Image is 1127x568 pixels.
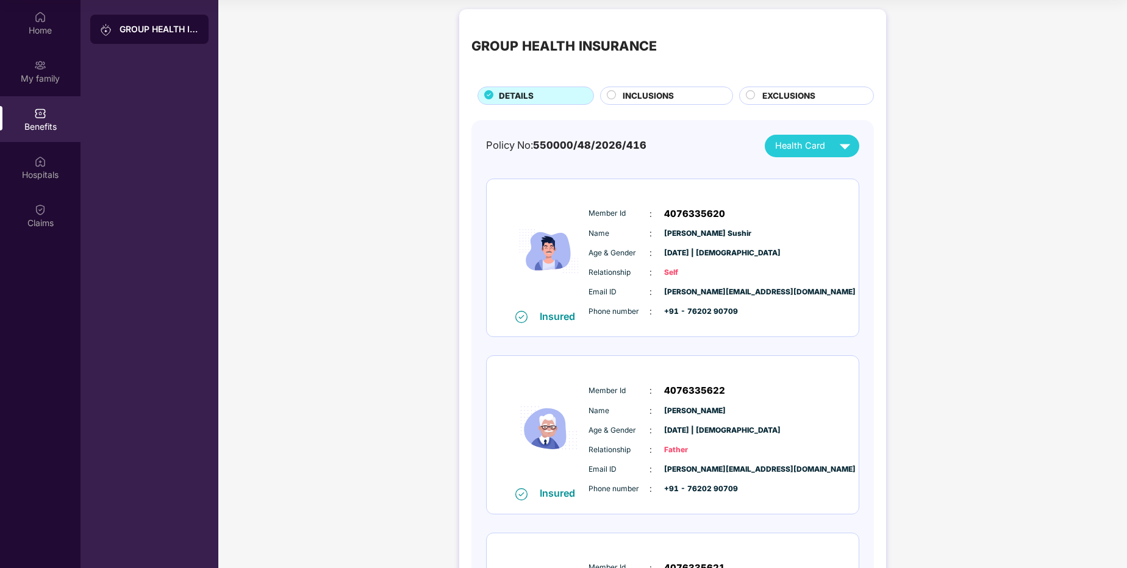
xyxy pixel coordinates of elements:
span: [PERSON_NAME] Sushir [664,228,725,240]
div: GROUP HEALTH INSURANCE [120,23,199,35]
span: 4076335620 [664,207,725,221]
span: Health Card [775,139,825,153]
span: Self [664,267,725,279]
img: svg+xml;base64,PHN2ZyB3aWR0aD0iMjAiIGhlaWdodD0iMjAiIHZpZXdCb3g9IjAgMCAyMCAyMCIgZmlsbD0ibm9uZSIgeG... [34,59,46,71]
span: : [649,404,652,417]
span: Phone number [589,306,649,318]
img: svg+xml;base64,PHN2ZyBpZD0iQmVuZWZpdHMiIHhtbG5zPSJodHRwOi8vd3d3LnczLm9yZy8yMDAwL3N2ZyIgd2lkdGg9Ij... [34,107,46,119]
span: EXCLUSIONS [762,90,815,102]
span: +91 - 76202 90709 [664,306,725,318]
img: svg+xml;base64,PHN2ZyB4bWxucz0iaHR0cDovL3d3dy53My5vcmcvMjAwMC9zdmciIHZpZXdCb3g9IjAgMCAyNCAyNCIgd2... [834,135,856,157]
div: GROUP HEALTH INSURANCE [471,36,657,57]
span: Relationship [589,267,649,279]
span: Father [664,444,725,456]
span: [PERSON_NAME][EMAIL_ADDRESS][DOMAIN_NAME] [664,286,725,298]
span: +91 - 76202 90709 [664,483,725,495]
span: 550000/48/2026/416 [533,139,646,151]
span: Relationship [589,444,649,456]
span: Email ID [589,464,649,475]
span: Name [589,228,649,240]
span: [PERSON_NAME][EMAIL_ADDRESS][DOMAIN_NAME] [664,464,725,475]
span: Email ID [589,286,649,298]
img: svg+xml;base64,PHN2ZyB4bWxucz0iaHR0cDovL3d3dy53My5vcmcvMjAwMC9zdmciIHdpZHRoPSIxNiIgaGVpZ2h0PSIxNi... [515,488,528,500]
img: svg+xml;base64,PHN2ZyBpZD0iSG9tZSIgeG1sbnM9Imh0dHA6Ly93d3cudzMub3JnLzIwMDAvc3ZnIiB3aWR0aD0iMjAiIG... [34,11,46,23]
img: svg+xml;base64,PHN2ZyB3aWR0aD0iMjAiIGhlaWdodD0iMjAiIHZpZXdCb3g9IjAgMCAyMCAyMCIgZmlsbD0ibm9uZSIgeG... [100,24,112,36]
span: Member Id [589,208,649,219]
span: [DATE] | [DEMOGRAPHIC_DATA] [664,425,725,436]
span: : [649,227,652,240]
span: : [649,424,652,437]
span: : [649,285,652,299]
img: svg+xml;base64,PHN2ZyBpZD0iQ2xhaW0iIHhtbG5zPSJodHRwOi8vd3d3LnczLm9yZy8yMDAwL3N2ZyIgd2lkdGg9IjIwIi... [34,204,46,216]
span: : [649,305,652,318]
span: Age & Gender [589,425,649,436]
span: : [649,384,652,397]
span: : [649,266,652,279]
span: DETAILS [499,90,534,102]
img: svg+xml;base64,PHN2ZyBpZD0iSG9zcGl0YWxzIiB4bWxucz0iaHR0cDovL3d3dy53My5vcmcvMjAwMC9zdmciIHdpZHRoPS... [34,155,46,168]
span: [PERSON_NAME] [664,405,725,417]
img: svg+xml;base64,PHN2ZyB4bWxucz0iaHR0cDovL3d3dy53My5vcmcvMjAwMC9zdmciIHdpZHRoPSIxNiIgaGVpZ2h0PSIxNi... [515,311,528,323]
span: INCLUSIONS [623,90,674,102]
span: Age & Gender [589,247,649,259]
span: : [649,482,652,495]
span: : [649,207,652,221]
span: : [649,246,652,260]
span: Phone number [589,483,649,495]
img: icon [512,370,585,486]
div: Insured [540,310,582,322]
div: Insured [540,487,582,499]
span: [DATE] | [DEMOGRAPHIC_DATA] [664,247,725,259]
img: icon [512,193,585,309]
button: Health Card [765,135,859,157]
span: 4076335622 [664,383,725,398]
span: Member Id [589,385,649,397]
span: Name [589,405,649,417]
div: Policy No: [486,138,646,154]
span: : [649,463,652,476]
span: : [649,443,652,456]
